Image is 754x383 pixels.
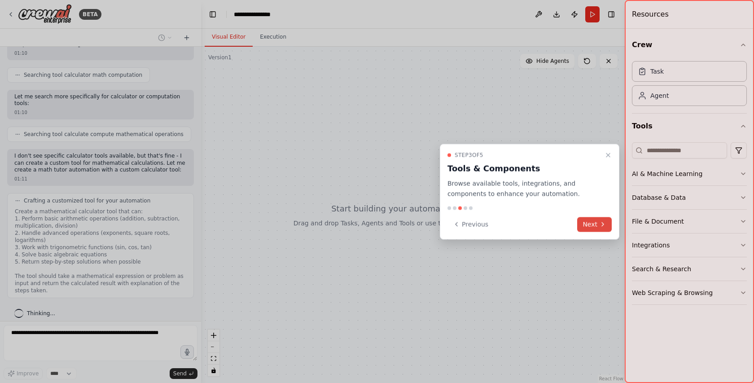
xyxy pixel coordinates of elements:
button: Close walkthrough [603,150,614,161]
h3: Tools & Components [447,163,601,175]
button: Next [577,217,612,232]
button: Hide left sidebar [206,8,219,21]
span: Step 3 of 5 [455,152,483,159]
button: Previous [447,217,494,232]
p: Browse available tools, integrations, and components to enhance your automation. [447,179,601,199]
